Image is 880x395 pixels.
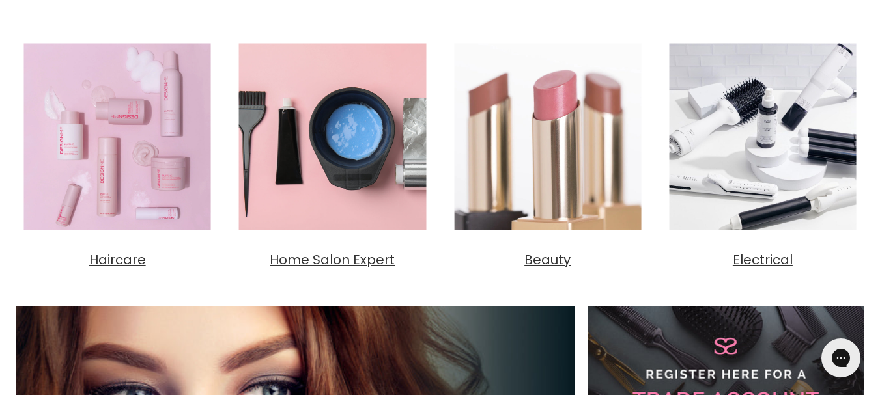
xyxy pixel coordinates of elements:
a: Beauty Beauty [447,36,649,268]
img: Beauty [447,36,649,238]
a: Home Salon Expert Home Salon Expert [231,36,433,268]
a: Electrical Electrical [662,36,864,268]
img: Haircare [16,36,218,238]
iframe: Gorgias live chat messenger [815,334,867,382]
span: Beauty [524,251,571,269]
span: Haircare [89,251,146,269]
span: Electrical [733,251,793,269]
a: Haircare Haircare [16,36,218,268]
span: Home Salon Expert [270,251,395,269]
img: Home Salon Expert [231,36,433,238]
img: Electrical [662,36,864,238]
